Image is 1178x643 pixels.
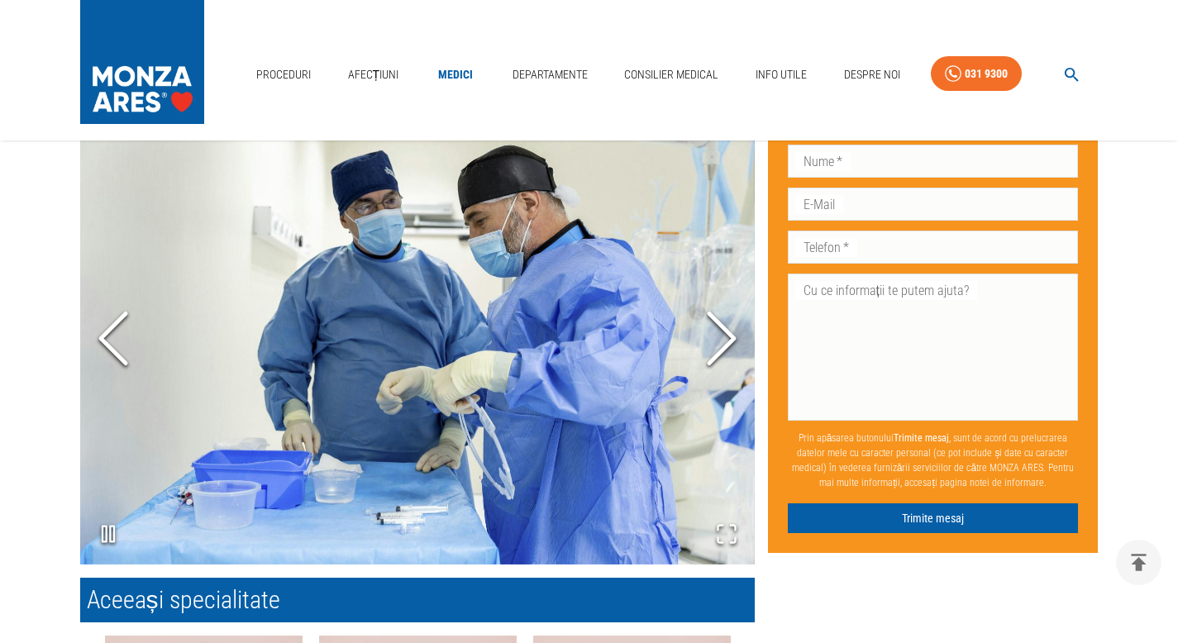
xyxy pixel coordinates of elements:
div: 031 9300 [965,64,1008,84]
button: Open Fullscreen [699,506,755,564]
button: Next Slide [689,247,755,431]
a: Departamente [506,58,594,92]
h2: Aceeași specialitate [80,578,755,622]
a: Info Utile [749,58,813,92]
a: Despre Noi [837,58,907,92]
button: Previous Slide [80,247,146,431]
button: delete [1116,540,1161,585]
a: Consilier Medical [618,58,725,92]
button: Play or Pause Slideshow [80,506,136,564]
a: 031 9300 [931,56,1022,92]
a: Afecțiuni [341,58,406,92]
p: Prin apăsarea butonului , sunt de acord cu prelucrarea datelor mele cu caracter personal (ce pot ... [788,423,1079,496]
img: Zouwkx5LeNNTw5NV_Dr.RaresNechifor%2Cembolizaredefibromuterin.jpg [80,115,755,564]
button: Trimite mesaj [788,502,1079,533]
a: Proceduri [250,58,317,92]
div: Go to Slide 6 [80,115,755,564]
b: Trimite mesaj [894,431,949,443]
a: Medici [429,58,482,92]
